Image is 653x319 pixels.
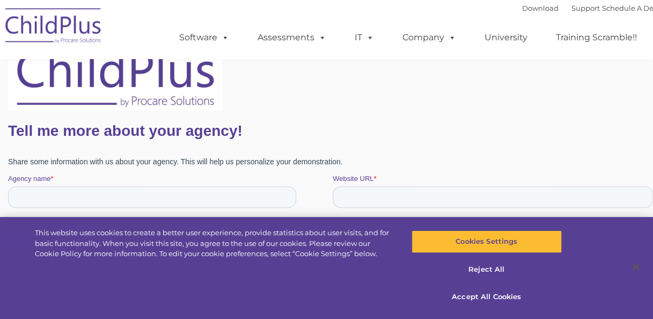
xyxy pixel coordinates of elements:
[412,258,562,281] button: Reject All
[325,274,357,282] span: Last name
[325,142,365,150] span: Website URL
[624,255,648,279] button: Close
[216,230,232,238] span: State
[474,27,538,48] a: University
[168,27,240,48] a: Software
[545,27,648,48] a: Training Scramble!!
[247,27,337,48] a: Assessments
[35,228,392,259] div: This website uses cookies to create a better user experience, provide statistics about user visit...
[571,4,600,12] a: Support
[392,27,467,48] a: Company
[432,230,461,238] span: Zip Code
[412,230,562,253] button: Cookies Settings
[412,286,562,308] button: Accept All Cookies
[344,27,385,48] a: IT
[522,4,559,12] a: Download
